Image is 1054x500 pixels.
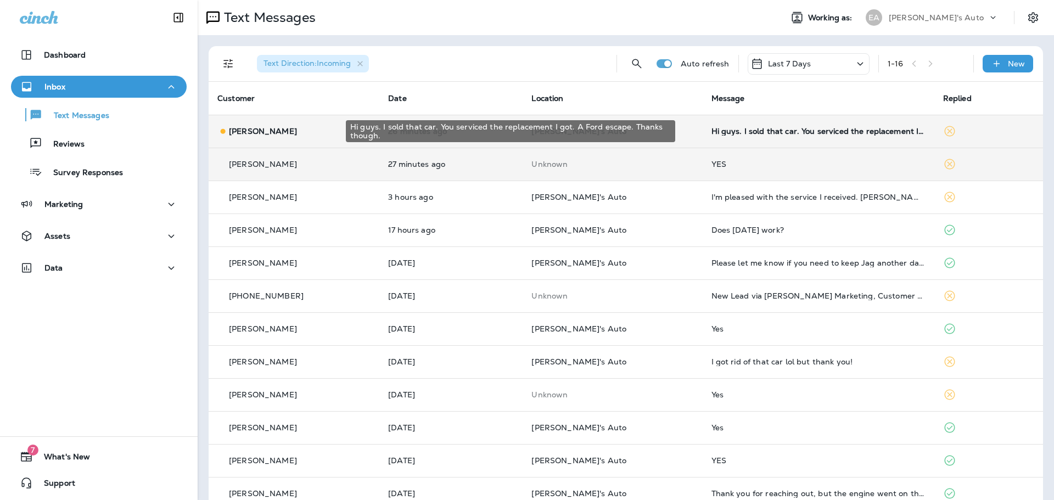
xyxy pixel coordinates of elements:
[388,489,514,498] p: Oct 11, 2025 11:19 AM
[388,291,514,300] p: Oct 14, 2025 08:18 AM
[531,488,626,498] span: [PERSON_NAME]'s Auto
[1023,8,1043,27] button: Settings
[531,390,693,399] p: This customer does not have a last location and the phone number they messaged is not assigned to...
[11,472,187,494] button: Support
[711,423,926,432] div: Yes
[888,59,904,68] div: 1 - 16
[11,44,187,66] button: Dashboard
[44,50,86,59] p: Dashboard
[388,193,514,201] p: Oct 15, 2025 07:56 AM
[11,132,187,155] button: Reviews
[768,59,811,68] p: Last 7 Days
[388,456,514,465] p: Oct 12, 2025 01:08 PM
[229,324,297,333] p: [PERSON_NAME]
[711,324,926,333] div: Yes
[531,258,626,268] span: [PERSON_NAME]'s Auto
[229,160,297,168] p: [PERSON_NAME]
[44,200,83,209] p: Marketing
[531,160,693,168] p: This customer does not have a last location and the phone number they messaged is not assigned to...
[531,357,626,367] span: [PERSON_NAME]'s Auto
[27,445,38,456] span: 7
[388,226,514,234] p: Oct 14, 2025 06:34 PM
[229,259,297,267] p: [PERSON_NAME]
[531,324,626,334] span: [PERSON_NAME]'s Auto
[44,82,65,91] p: Inbox
[217,93,255,103] span: Customer
[229,226,297,234] p: [PERSON_NAME]
[229,357,297,366] p: [PERSON_NAME]
[44,232,70,240] p: Assets
[711,259,926,267] div: Please let me know if you need to keep Jag another day so I can arrange rides to appts tomorrow. ...
[866,9,882,26] div: EA
[711,193,926,201] div: I'm pleased with the service I received. Amy Pedon
[711,160,926,168] div: YES
[889,13,984,22] p: [PERSON_NAME]'s Auto
[11,103,187,126] button: Text Messages
[388,423,514,432] p: Oct 12, 2025 01:58 PM
[229,193,297,201] p: [PERSON_NAME]
[42,168,123,178] p: Survey Responses
[531,225,626,235] span: [PERSON_NAME]'s Auto
[229,127,297,136] p: [PERSON_NAME]
[943,93,972,103] span: Replied
[263,58,351,68] span: Text Direction : Incoming
[711,489,926,498] div: Thank you for reaching out, but the engine went on the Hyundai
[11,446,187,468] button: 7What's New
[220,9,316,26] p: Text Messages
[681,59,730,68] p: Auto refresh
[531,192,626,202] span: [PERSON_NAME]'s Auto
[11,76,187,98] button: Inbox
[229,423,297,432] p: [PERSON_NAME]
[257,55,369,72] div: Text Direction:Incoming
[42,139,85,150] p: Reviews
[1008,59,1025,68] p: New
[11,160,187,183] button: Survey Responses
[711,291,926,300] div: New Lead via Merrick Marketing, Customer Name: Andrew S., Contact info: Masked phone number avail...
[33,479,75,492] span: Support
[388,160,514,168] p: Oct 15, 2025 11:22 AM
[44,263,63,272] p: Data
[11,257,187,279] button: Data
[711,226,926,234] div: Does this Thursday work?
[33,452,90,465] span: What's New
[531,291,693,300] p: This customer does not have a last location and the phone number they messaged is not assigned to...
[346,120,675,142] div: Hi guys. I sold that car. You serviced the replacement I got. A Ford escape. Thanks though.
[808,13,855,23] span: Working as:
[229,489,297,498] p: [PERSON_NAME]
[217,53,239,75] button: Filters
[388,93,407,103] span: Date
[229,390,297,399] p: [PERSON_NAME]
[711,390,926,399] div: Yes
[711,93,745,103] span: Message
[626,53,648,75] button: Search Messages
[388,259,514,267] p: Oct 14, 2025 11:38 AM
[388,390,514,399] p: Oct 12, 2025 03:05 PM
[229,291,304,300] p: [PHONE_NUMBER]
[711,127,926,136] div: Hi guys. I sold that car. You serviced the replacement I got. A Ford escape. Thanks though.
[388,357,514,366] p: Oct 13, 2025 03:31 PM
[388,324,514,333] p: Oct 13, 2025 05:11 PM
[43,111,109,121] p: Text Messages
[711,456,926,465] div: YES
[229,456,297,465] p: [PERSON_NAME]
[531,423,626,432] span: [PERSON_NAME]'s Auto
[11,193,187,215] button: Marketing
[163,7,194,29] button: Collapse Sidebar
[711,357,926,366] div: I got rid of that car lol but thank you!
[531,456,626,465] span: [PERSON_NAME]'s Auto
[531,93,563,103] span: Location
[11,225,187,247] button: Assets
